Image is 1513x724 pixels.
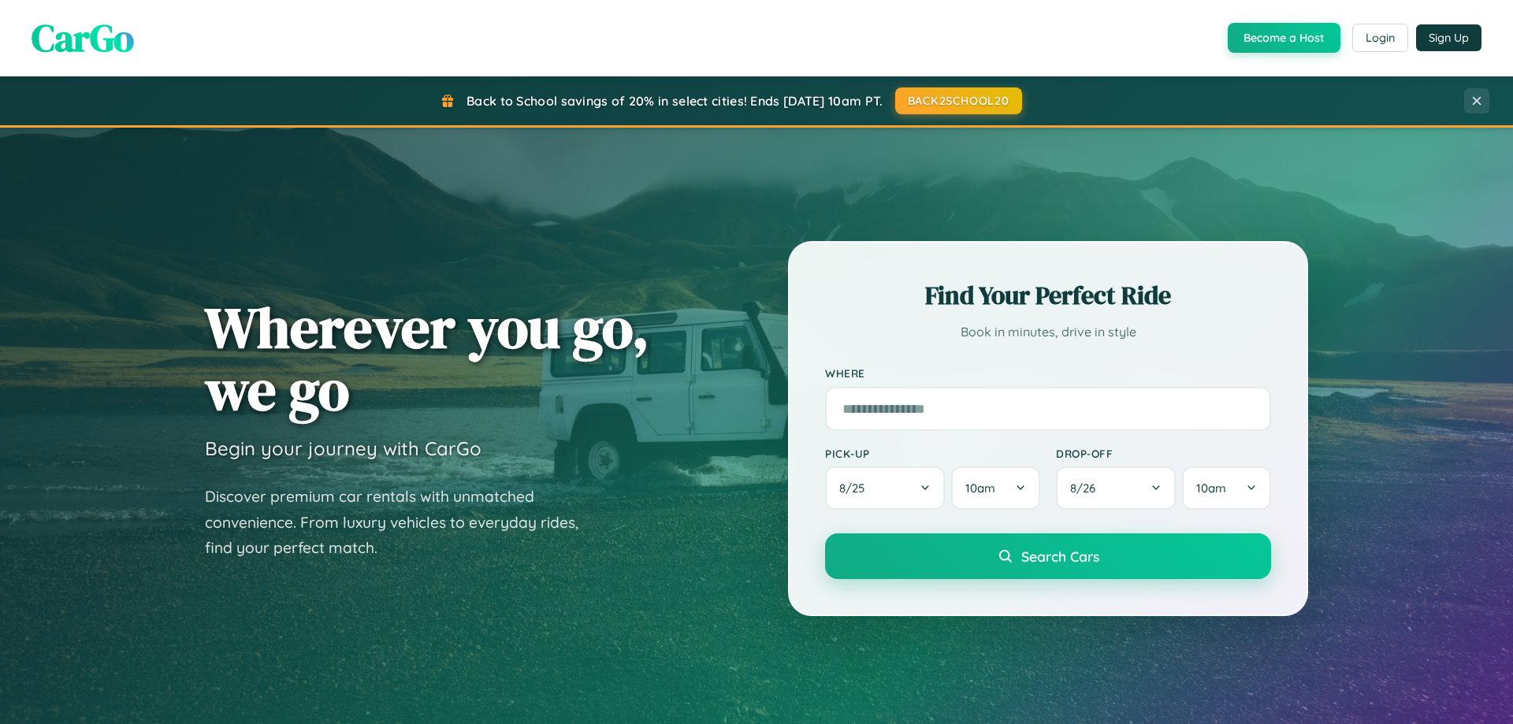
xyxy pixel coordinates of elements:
span: CarGo [32,12,134,64]
span: 8 / 25 [839,481,872,496]
button: 8/26 [1056,466,1176,510]
p: Discover premium car rentals with unmatched convenience. From luxury vehicles to everyday rides, ... [205,484,599,561]
button: BACK2SCHOOL20 [895,87,1022,114]
button: Search Cars [825,533,1271,579]
button: 10am [1182,466,1271,510]
p: Book in minutes, drive in style [825,321,1271,343]
span: 10am [1196,481,1226,496]
label: Where [825,367,1271,381]
h3: Begin your journey with CarGo [205,436,481,460]
button: 10am [951,466,1040,510]
label: Drop-off [1056,447,1271,460]
span: Search Cars [1021,548,1099,565]
span: 8 / 26 [1070,481,1103,496]
button: Become a Host [1228,23,1340,53]
label: Pick-up [825,447,1040,460]
button: 8/25 [825,466,945,510]
h2: Find Your Perfect Ride [825,278,1271,313]
h1: Wherever you go, we go [205,296,649,421]
button: Sign Up [1416,24,1481,51]
span: 10am [965,481,995,496]
span: Back to School savings of 20% in select cities! Ends [DATE] 10am PT. [467,93,883,109]
button: Login [1352,24,1408,52]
